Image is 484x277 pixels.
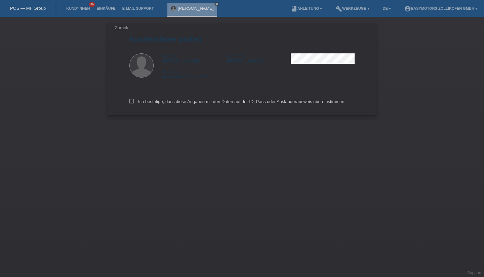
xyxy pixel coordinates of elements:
[401,6,481,10] a: account_circleEasymotors Zollikofen GmbH ▾
[119,6,157,10] a: E-Mail Support
[332,6,373,10] a: buildWerkzeuge ▾
[163,70,182,74] span: Nationalität
[63,6,93,10] a: Kund*innen
[109,25,128,30] a: ← Zurück
[379,6,394,10] a: DE ▾
[335,5,342,12] i: build
[404,5,411,12] i: account_circle
[163,69,227,79] div: [GEOGRAPHIC_DATA]
[178,6,214,11] a: [PERSON_NAME]
[89,2,95,7] span: 36
[129,99,346,104] label: Ich bestätige, dass diese Angaben mit den Daten auf der ID, Pass oder Ausländerausweis übereinsti...
[163,54,178,58] span: Vorname
[163,53,227,63] div: [PERSON_NAME]
[291,5,297,12] i: book
[214,2,219,6] a: close
[227,53,291,63] div: [PERSON_NAME]
[10,6,46,11] a: POS — MF Group
[215,2,218,6] i: close
[227,54,245,58] span: Nachname
[129,35,355,43] h1: Kundendaten prüfen
[467,271,481,275] a: Support
[287,6,325,10] a: bookAnleitung ▾
[93,6,119,10] a: Einkäufe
